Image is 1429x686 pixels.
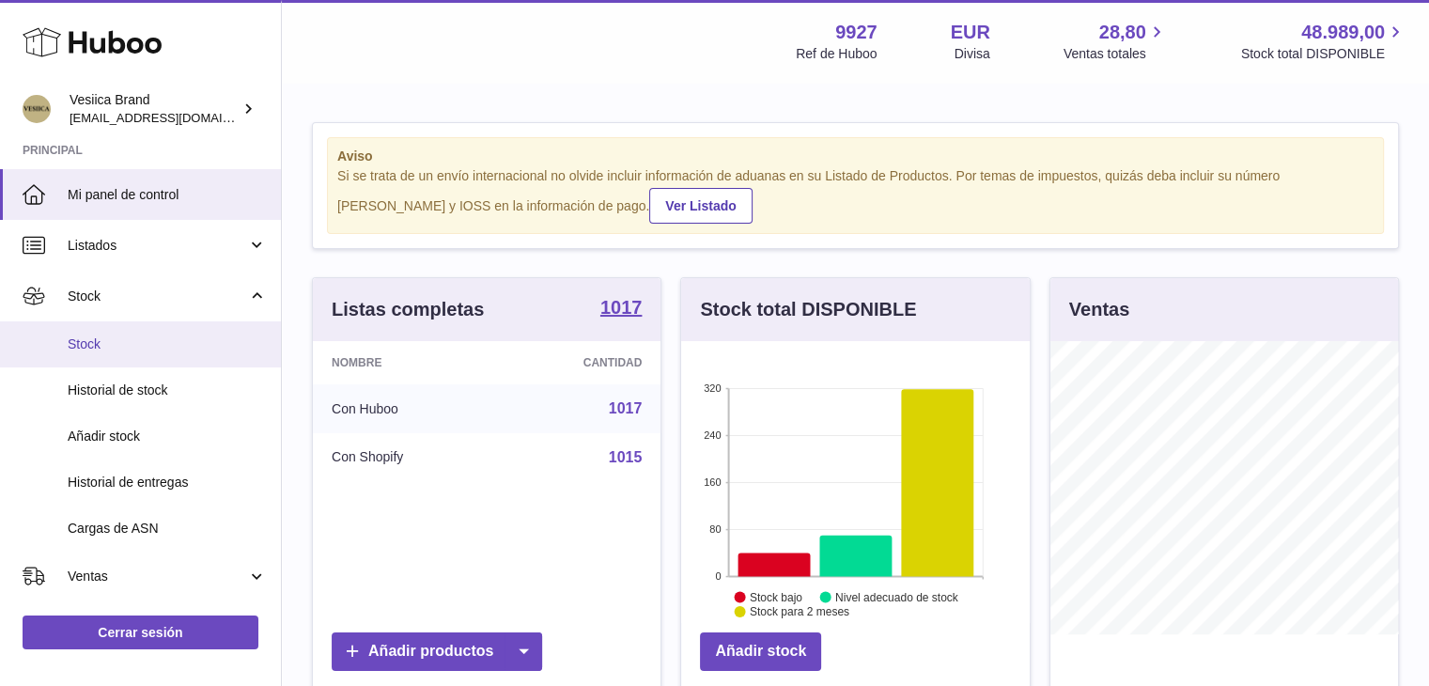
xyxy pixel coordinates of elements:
[955,45,990,63] div: Divisa
[951,20,990,45] strong: EUR
[23,616,258,649] a: Cerrar sesión
[600,298,643,320] a: 1017
[835,590,959,603] text: Nivel adecuado de stock
[68,428,267,445] span: Añadir stock
[1064,45,1168,63] span: Ventas totales
[750,605,849,618] text: Stock para 2 meses
[1241,45,1406,63] span: Stock total DISPONIBLE
[704,382,721,394] text: 320
[835,20,878,45] strong: 9927
[313,341,498,384] th: Nombre
[68,520,267,538] span: Cargas de ASN
[796,45,877,63] div: Ref de Huboo
[649,188,752,224] a: Ver Listado
[498,341,661,384] th: Cantidad
[332,632,542,671] a: Añadir productos
[68,288,247,305] span: Stock
[332,297,484,322] h3: Listas completas
[68,237,247,255] span: Listados
[700,632,821,671] a: Añadir stock
[337,148,1374,165] strong: Aviso
[750,590,802,603] text: Stock bajo
[68,568,247,585] span: Ventas
[609,400,643,416] a: 1017
[68,186,267,204] span: Mi panel de control
[23,95,51,123] img: logistic@vesiica.com
[710,523,722,535] text: 80
[337,167,1374,224] div: Si se trata de un envío internacional no olvide incluir información de aduanas en su Listado de P...
[313,384,498,433] td: Con Huboo
[716,570,722,582] text: 0
[68,382,267,399] span: Historial de stock
[1241,20,1406,63] a: 48.989,00 Stock total DISPONIBLE
[313,433,498,482] td: Con Shopify
[68,474,267,491] span: Historial de entregas
[609,449,643,465] a: 1015
[1099,20,1146,45] span: 28,80
[1301,20,1385,45] span: 48.989,00
[600,298,643,317] strong: 1017
[70,91,239,127] div: Vesiica Brand
[700,297,916,322] h3: Stock total DISPONIBLE
[704,476,721,488] text: 160
[70,110,276,125] span: [EMAIL_ADDRESS][DOMAIN_NAME]
[704,429,721,441] text: 240
[1064,20,1168,63] a: 28,80 Ventas totales
[68,335,267,353] span: Stock
[1069,297,1129,322] h3: Ventas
